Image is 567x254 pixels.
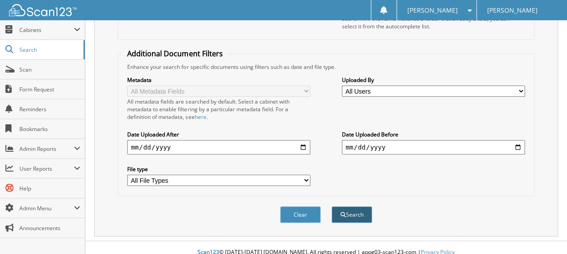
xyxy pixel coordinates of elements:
iframe: Chat Widget [522,211,567,254]
label: Date Uploaded Before [342,131,525,138]
span: Admin Reports [19,145,74,153]
button: Clear [280,206,321,223]
a: here [194,113,206,121]
span: Announcements [19,224,80,232]
span: Bookmarks [19,125,80,133]
span: Help [19,185,80,192]
label: File type [127,165,310,173]
span: [PERSON_NAME] [487,8,538,13]
input: start [127,140,310,154]
span: [PERSON_NAME] [407,8,457,13]
span: Form Request [19,86,80,93]
label: Date Uploaded After [127,131,310,138]
span: Admin Menu [19,204,74,212]
button: Search [332,206,372,223]
span: Reminders [19,105,80,113]
span: Scan [19,66,80,73]
img: scan123-logo-white.svg [9,4,77,16]
label: Uploaded By [342,76,525,84]
span: Cabinets [19,26,74,34]
span: Search [19,46,79,54]
legend: Additional Document Filters [123,49,227,59]
span: User Reports [19,165,74,172]
input: end [342,140,525,154]
div: All metadata fields are searched by default. Select a cabinet with metadata to enable filtering b... [127,98,310,121]
label: Metadata [127,76,310,84]
div: Enhance your search for specific documents using filters such as date and file type. [123,63,529,71]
